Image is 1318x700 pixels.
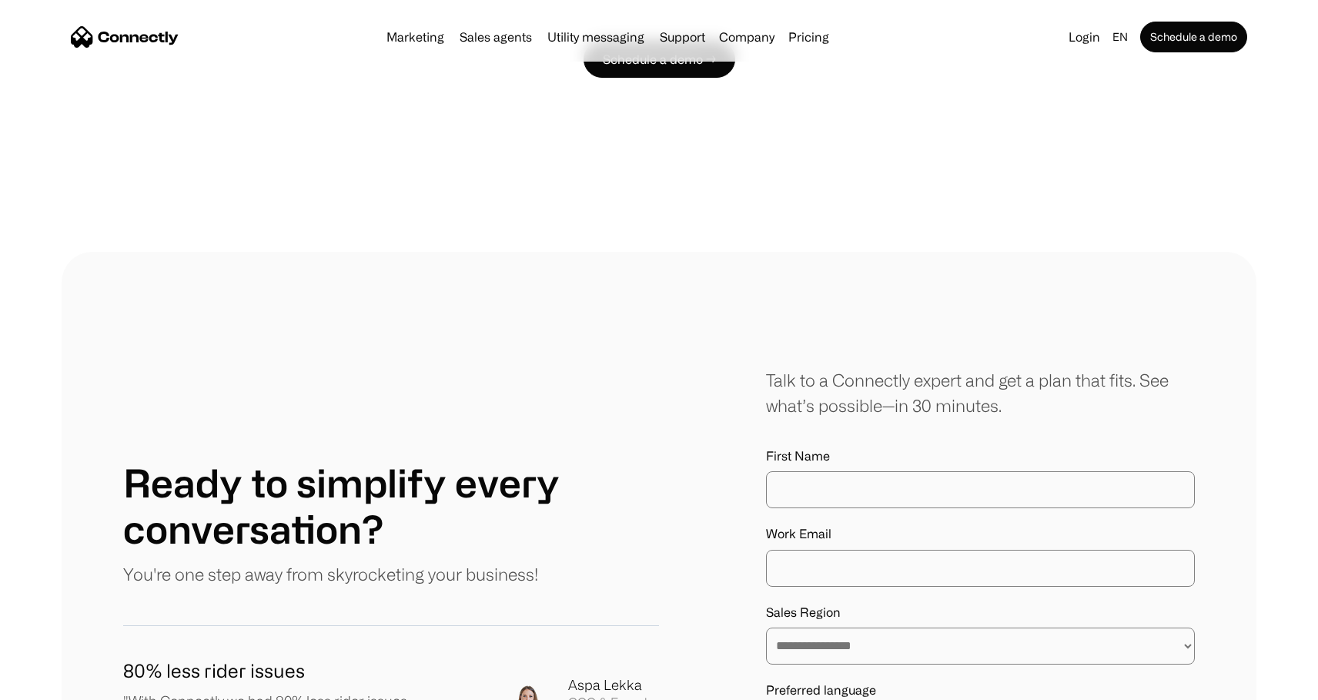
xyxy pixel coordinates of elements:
label: Preferred language [766,683,1195,698]
aside: Language selected: English [15,672,92,695]
div: Company [714,26,779,48]
label: First Name [766,449,1195,464]
h1: 80% less rider issues [123,657,445,685]
a: home [71,25,179,49]
h1: Ready to simplify every conversation? [123,460,659,552]
label: Work Email [766,527,1195,541]
a: Pricing [782,31,835,43]
div: Talk to a Connectly expert and get a plan that fits. See what’s possible—in 30 minutes. [766,367,1195,418]
a: Schedule a demo [1140,22,1247,52]
ul: Language list [31,673,92,695]
p: You're one step away from skyrocketing your business! [123,561,538,587]
div: en [1112,26,1128,48]
div: Aspa Lekka [568,675,659,695]
div: Company [719,26,774,48]
div: en [1106,26,1137,48]
a: Support [654,31,711,43]
a: Sales agents [453,31,538,43]
a: Login [1062,26,1106,48]
label: Sales Region [766,605,1195,620]
a: Utility messaging [541,31,651,43]
a: Marketing [380,31,450,43]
